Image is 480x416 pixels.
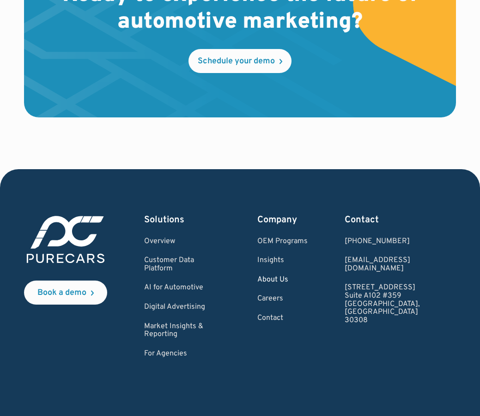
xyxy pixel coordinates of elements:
[144,214,220,226] div: Solutions
[37,289,86,297] div: Book a demo
[144,323,220,339] a: Market Insights & Reporting
[257,314,308,323] a: Contact
[198,57,275,66] div: Schedule your demo
[345,238,456,246] div: [PHONE_NUMBER]
[257,276,308,284] a: About Us
[257,257,308,265] a: Insights
[24,214,107,266] img: purecars logo
[345,214,456,226] div: Contact
[144,238,220,246] a: Overview
[144,257,220,273] a: Customer Data Platform
[144,284,220,292] a: AI for Automotive
[24,281,107,305] a: Book a demo
[257,238,308,246] a: OEM Programs
[144,303,220,312] a: Digital Advertising
[144,350,220,358] a: For Agencies
[345,257,456,273] a: Email us
[188,49,292,73] a: Schedule your demo
[257,214,308,226] div: Company
[345,284,456,324] a: [STREET_ADDRESS]Suite A102 #359[GEOGRAPHIC_DATA], [GEOGRAPHIC_DATA]30308
[257,295,308,303] a: Careers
